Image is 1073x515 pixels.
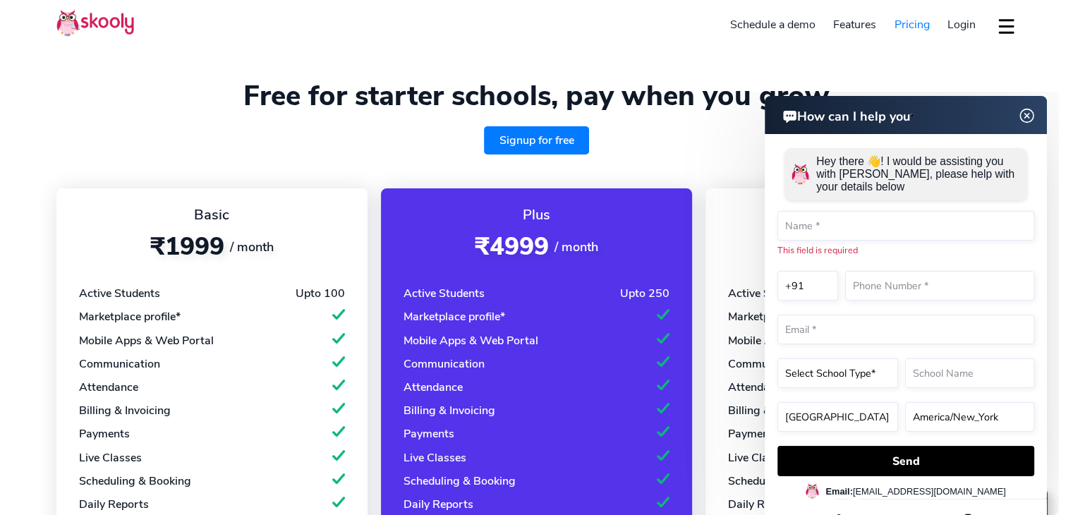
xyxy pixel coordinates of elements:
[824,13,885,36] a: Features
[79,309,181,325] div: Marketplace profile*
[56,9,134,37] img: Skooly
[404,497,473,512] div: Daily Reports
[79,356,160,372] div: Communication
[554,238,598,255] span: / month
[56,79,1017,113] h1: Free for starter schools, pay when you grow
[404,286,485,301] div: Active Students
[79,473,191,489] div: Scheduling & Booking
[475,230,549,263] span: ₹4999
[404,403,495,418] div: Billing & Invoicing
[150,230,224,263] span: ₹1999
[404,426,454,442] div: Payments
[885,13,939,36] a: Pricing
[938,13,985,36] a: Login
[79,497,149,512] div: Daily Reports
[947,17,976,32] span: Login
[404,356,485,372] div: Communication
[404,473,516,489] div: Scheduling & Booking
[230,238,274,255] span: / month
[996,10,1017,42] button: dropdown menu
[79,450,142,466] div: Live Classes
[404,380,463,395] div: Attendance
[79,333,214,349] div: Mobile Apps & Web Portal
[404,333,538,349] div: Mobile Apps & Web Portal
[484,126,590,154] a: Signup for free
[404,309,505,325] div: Marketplace profile*
[79,205,345,224] div: Basic
[296,286,345,301] div: Upto 100
[721,13,825,36] a: Schedule a demo
[79,426,130,442] div: Payments
[404,205,669,224] div: Plus
[79,286,160,301] div: Active Students
[620,286,669,301] div: Upto 250
[404,450,466,466] div: Live Classes
[79,380,138,395] div: Attendance
[79,403,171,418] div: Billing & Invoicing
[895,17,930,32] span: Pricing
